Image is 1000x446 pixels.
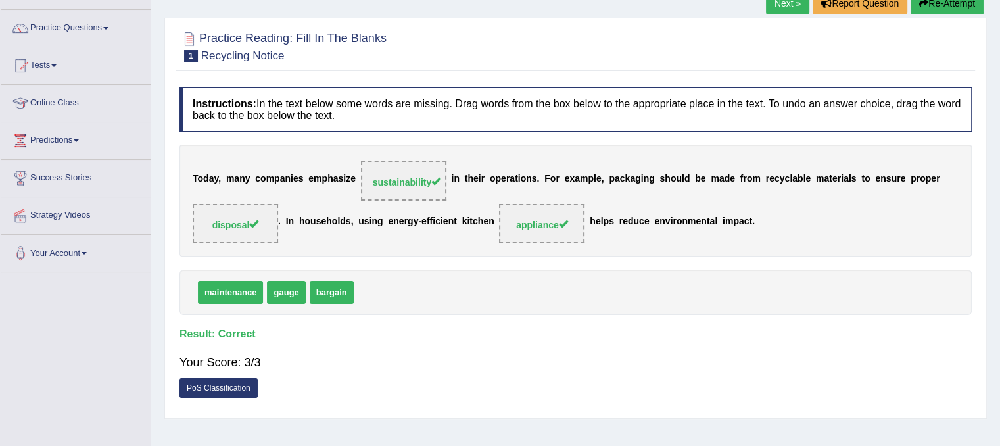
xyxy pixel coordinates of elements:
b: c [255,174,260,184]
b: o [920,174,926,184]
b: o [550,174,556,184]
b: - [418,216,421,227]
span: disposal [212,220,259,230]
b: l [803,174,805,184]
b: o [304,216,310,227]
b: o [332,216,338,227]
b: n [285,174,291,184]
b: h [478,216,484,227]
b: u [676,174,682,184]
b: n [488,216,494,227]
b: e [308,174,314,184]
b: p [911,174,917,184]
b: a [844,174,849,184]
b: e [473,174,479,184]
b: . [752,216,755,227]
b: i [451,174,454,184]
b: I [286,216,289,227]
b: m [816,174,824,184]
b: t [707,216,710,227]
a: Practice Questions [1,10,151,43]
b: l [715,216,717,227]
b: f [427,216,430,227]
b: e [805,174,811,184]
b: l [601,216,604,227]
b: f [740,174,744,184]
b: d [628,216,634,227]
b: e [623,216,628,227]
h2: Practice Reading: Fill In The Blanks [179,29,387,62]
b: e [730,174,735,184]
b: h [467,174,473,184]
b: k [625,174,630,184]
b: g [408,216,414,227]
b: n [682,216,688,227]
span: Drop target [361,161,446,201]
b: n [454,174,460,184]
b: y [780,174,785,184]
b: a [792,174,798,184]
b: m [266,174,274,184]
b: a [709,216,715,227]
b: o [865,174,870,184]
b: a [234,174,239,184]
b: e [832,174,838,184]
b: e [696,216,701,227]
b: a [510,174,515,184]
b: a [209,174,214,184]
b: m [314,174,321,184]
b: i [433,216,435,227]
b: p [495,174,501,184]
b: h [299,216,305,227]
b: n [393,216,399,227]
b: r [936,174,940,184]
b: a [615,174,620,184]
span: appliance [516,220,568,230]
b: d [203,174,209,184]
b: r [766,174,769,184]
b: l [849,174,851,184]
b: i [440,216,443,227]
b: s [532,174,537,184]
b: p [274,174,280,184]
b: v [665,216,671,227]
b: s [338,174,343,184]
b: t [515,174,518,184]
b: a [719,174,725,184]
b: e [321,216,326,227]
a: Tests [1,47,151,80]
b: i [291,174,293,184]
b: e [900,174,905,184]
b: s [316,216,321,227]
b: a [575,174,580,184]
b: T [193,174,198,184]
b: s [659,174,665,184]
b: c [784,174,790,184]
span: Drop target [499,204,584,243]
b: p [603,216,609,227]
b: s [886,174,892,184]
b: o [747,174,753,184]
b: p [733,216,739,227]
b: a [333,174,339,184]
b: i [343,174,346,184]
h4: Result: [179,328,972,340]
b: e [596,174,602,184]
b: y [414,216,419,227]
b: , [218,174,221,184]
a: Success Stories [1,160,151,193]
b: , [602,174,604,184]
b: b [695,174,701,184]
b: e [501,174,506,184]
b: g [649,174,655,184]
b: i [641,174,644,184]
b: m [752,174,760,184]
b: i [671,216,673,227]
b: c [744,216,750,227]
b: r [917,174,920,184]
b: s [346,216,351,227]
b: m [580,174,588,184]
a: PoS Classification [179,378,258,398]
b: e [399,216,404,227]
b: n [239,174,245,184]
